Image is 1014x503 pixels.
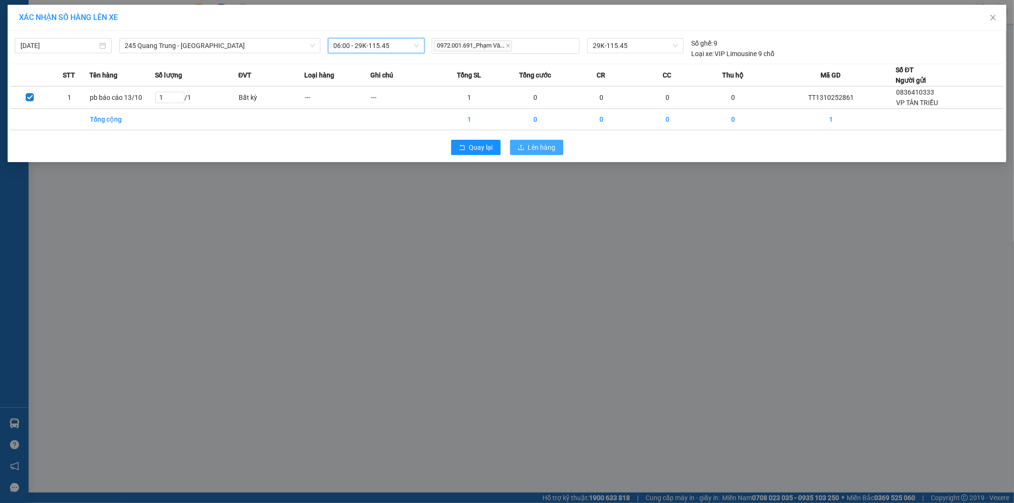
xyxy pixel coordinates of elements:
span: upload [518,144,524,152]
td: 0 [634,109,700,130]
td: 0 [634,87,700,109]
span: Thu hộ [723,70,744,80]
td: 0 [700,109,766,130]
span: Loại hàng [304,70,334,80]
td: --- [304,87,370,109]
td: 0 [700,87,766,109]
span: Mã GD [821,70,841,80]
td: --- [370,87,436,109]
span: Tổng SL [457,70,481,80]
span: STT [63,70,75,80]
span: rollback [459,144,465,152]
span: down [309,43,315,48]
td: 0 [569,87,635,109]
span: XÁC NHẬN SỐ HÀNG LÊN XE [19,13,118,22]
span: 245 Quang Trung - Thái Nguyên [125,39,315,53]
span: Ghi chú [370,70,393,80]
td: 1 [766,109,896,130]
span: 29K-115.45 [593,39,677,53]
span: close [506,43,511,48]
td: 1 [436,87,502,109]
td: pb báo cáo 13/10 [89,87,155,109]
td: 0 [502,87,569,109]
span: CC [663,70,671,80]
span: Lên hàng [528,142,556,153]
span: Tên hàng [89,70,117,80]
td: 1 [49,87,89,109]
div: VIP Limousine 9 chỗ [691,48,775,59]
div: 9 [691,38,718,48]
span: Số lượng [155,70,182,80]
td: 1 [436,109,502,130]
td: Bất kỳ [238,87,304,109]
td: / 1 [155,87,238,109]
button: rollbackQuay lại [451,140,501,155]
span: CR [597,70,606,80]
span: Quay lại [469,142,493,153]
span: ĐVT [238,70,251,80]
td: TT1310252861 [766,87,896,109]
span: 0836410333 [896,88,934,96]
button: Close [980,5,1006,31]
span: 0972.001.691_Phạm Vă... [434,40,512,51]
button: uploadLên hàng [510,140,563,155]
td: Tổng cộng [89,109,155,130]
div: Số ĐT Người gửi [896,65,926,86]
td: 0 [569,109,635,130]
span: close [989,14,997,21]
span: Tổng cước [519,70,551,80]
span: Loại xe: [691,48,714,59]
td: 0 [502,109,569,130]
span: 06:00 - 29K-115.45 [334,39,419,53]
span: VP TÂN TRIỀU [896,99,938,106]
span: Số ghế: [691,38,713,48]
input: 14/10/2025 [20,40,97,51]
